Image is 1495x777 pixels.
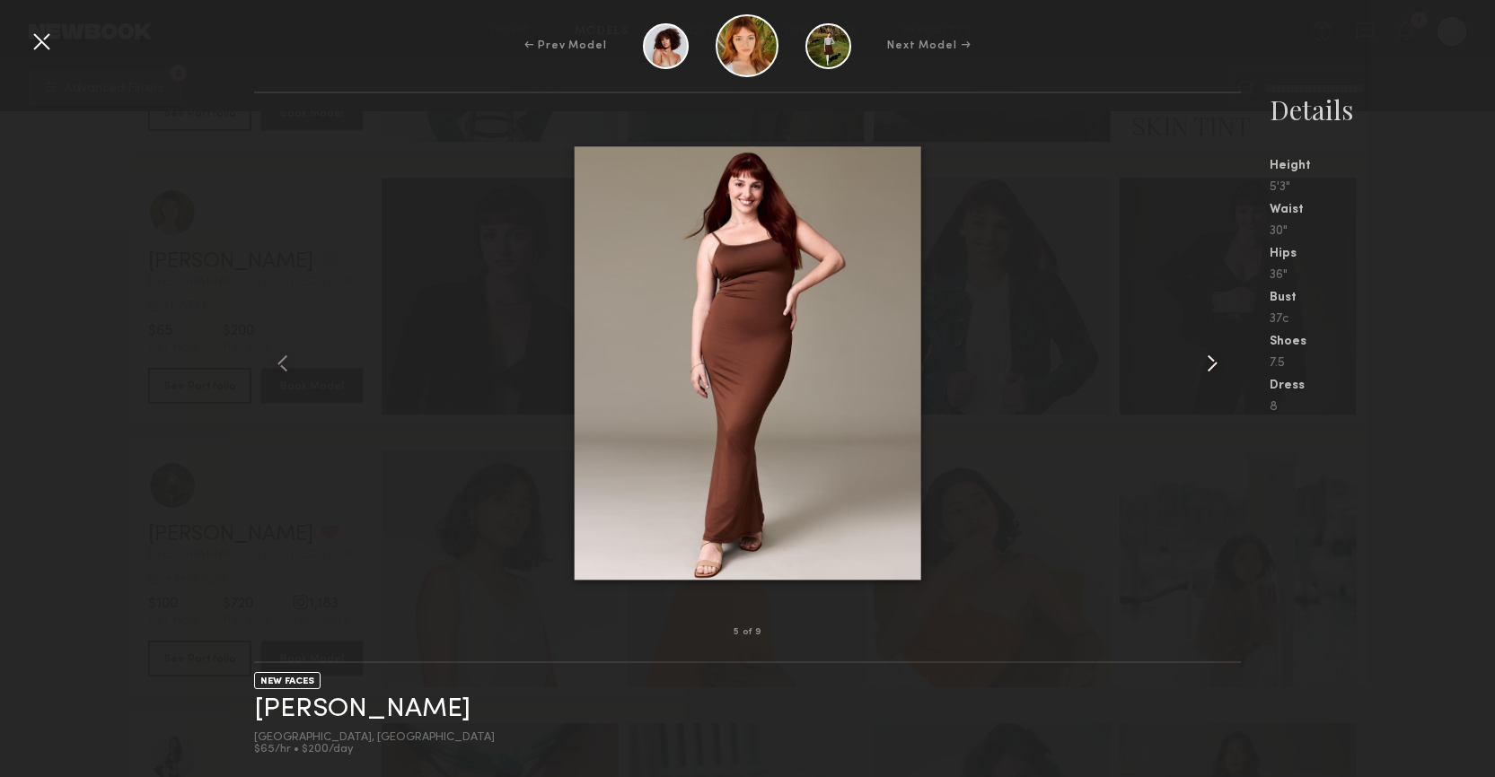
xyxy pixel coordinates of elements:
div: $65/hr • $200/day [254,744,495,755]
div: 36" [1270,269,1495,282]
div: 30" [1270,225,1495,238]
div: Waist [1270,204,1495,216]
div: Dress [1270,380,1495,392]
div: Details [1270,92,1495,127]
a: [PERSON_NAME] [254,695,470,723]
div: 8 [1270,401,1495,414]
div: Hips [1270,248,1495,260]
div: Next Model → [887,38,971,54]
div: [GEOGRAPHIC_DATA], [GEOGRAPHIC_DATA] [254,732,495,744]
div: 5'3" [1270,181,1495,194]
div: 7.5 [1270,357,1495,370]
div: 37c [1270,313,1495,326]
div: Shoes [1270,336,1495,348]
div: ← Prev Model [524,38,607,54]
div: Height [1270,160,1495,172]
div: 5 of 9 [734,628,761,637]
div: NEW FACES [254,672,321,689]
div: Bust [1270,292,1495,304]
